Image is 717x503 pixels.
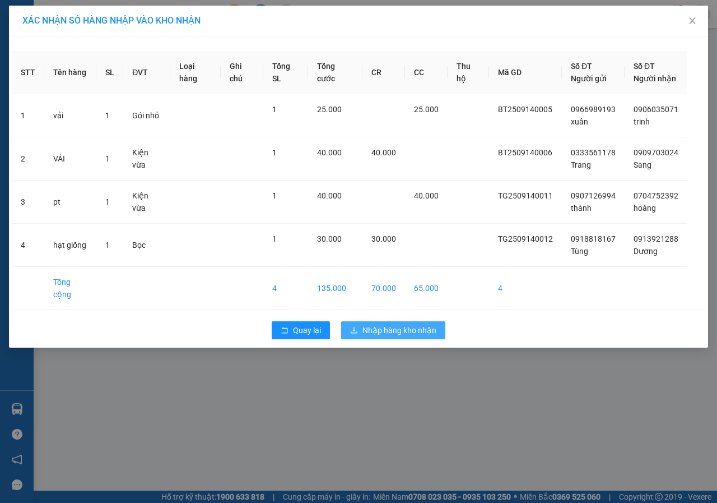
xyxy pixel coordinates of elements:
td: 2 [12,137,44,181]
span: Người nhận [634,74,676,83]
td: 4 [489,267,562,310]
button: Close [677,6,708,37]
span: Dương [634,247,658,256]
span: 1 [105,241,110,250]
span: trinh [634,117,650,126]
span: TG2509140012 [498,234,553,243]
td: CR: [4,57,86,72]
td: Kiện vừa [123,181,170,224]
span: Thành [87,25,113,35]
td: Bọc [123,224,170,267]
span: 1 [272,148,277,157]
td: vải [44,94,96,137]
td: 1 [12,94,44,137]
span: BT2509140006 [498,148,552,157]
th: Ghi chú [221,51,263,94]
span: 60.000 [100,59,128,70]
th: ĐVT [123,51,170,94]
span: Sang [634,160,651,169]
span: 1 [272,234,277,243]
span: 2 [160,77,166,89]
span: 0918818167 [571,234,616,243]
span: 0913921288 [634,234,678,243]
span: 0916674399 [87,37,137,48]
span: 1 [105,111,110,120]
td: 70.000 [362,267,405,310]
span: 30.000 [317,234,342,243]
td: 65.000 [405,267,448,310]
span: 1 [272,191,277,200]
span: Quận 5 [31,19,60,29]
span: 40.000 [317,148,342,157]
span: xuân [571,117,588,126]
span: 0 [18,59,23,70]
span: download [350,326,358,335]
th: STT [12,51,44,94]
span: hoàng [634,204,656,213]
td: CC: [86,57,167,72]
th: Tên hàng [44,51,96,94]
td: Gói nhỏ [123,94,170,137]
td: Kiện vừa [123,137,170,181]
span: Số ĐT [571,62,592,71]
span: Nhập hàng kho nhận [362,324,436,336]
span: 2 - Kiện vừa (pt) [4,78,68,89]
span: thành [571,204,592,213]
span: rollback [281,326,288,335]
th: Thu hộ [448,51,489,94]
p: Nhận: [87,12,166,23]
span: phúc [4,31,24,41]
span: Tùng [571,247,588,256]
span: 25.000 [317,105,342,114]
span: 40.000 [317,191,342,200]
th: CC [405,51,448,94]
span: XÁC NHẬN SỐ HÀNG NHẬP VÀO KHO NHẬN [22,15,201,26]
th: CR [362,51,405,94]
span: 40.000 [414,191,439,200]
span: 1 [272,105,277,114]
td: hạt giống [44,224,96,267]
td: 135.000 [308,267,362,310]
td: VẢI [44,137,96,181]
span: 1 [105,154,110,163]
span: Trang [571,160,591,169]
span: BT2509140005 [498,105,552,114]
th: Mã GD [489,51,562,94]
span: close [688,16,697,25]
td: 4 [263,267,308,310]
td: pt [44,181,96,224]
button: rollbackQuay lại [272,321,330,339]
button: downloadNhập hàng kho nhận [341,321,445,339]
span: Mỹ Tho [110,12,141,23]
td: Tổng cộng [44,267,96,310]
th: Tổng SL [263,51,308,94]
th: SL [96,51,123,94]
span: 1 [105,197,110,206]
span: 0966989193 [571,105,616,114]
th: Tổng cước [308,51,362,94]
td: 3 [12,181,44,224]
span: 0333561178 [571,148,616,157]
span: TG2509140011 [498,191,553,200]
span: Người gửi [571,74,607,83]
p: Gửi từ: [4,19,85,29]
span: Quay lại [293,324,321,336]
span: 0704752392 [634,191,678,200]
span: 40.000 [371,148,396,157]
span: Số ĐT [634,62,655,71]
th: Loại hàng [170,51,221,94]
span: 30.000 [371,234,396,243]
span: 0907126994 [571,191,616,200]
span: 0909703024 [634,148,678,157]
td: 4 [12,224,44,267]
span: SL: [147,78,160,89]
span: 25.000 [414,105,439,114]
span: 0906035071 [634,105,678,114]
